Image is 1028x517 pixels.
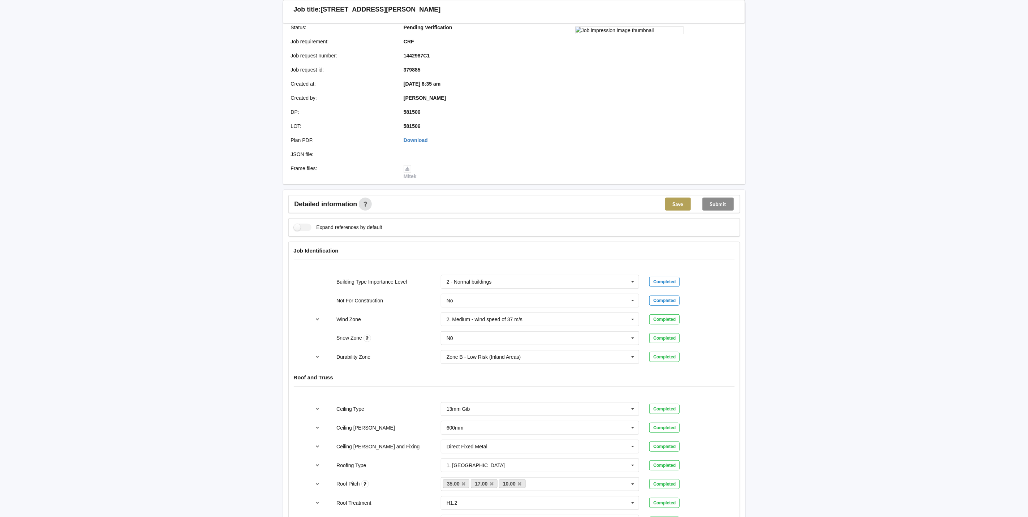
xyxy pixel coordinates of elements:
div: 1. [GEOGRAPHIC_DATA] [447,463,505,468]
a: Mitek [404,165,417,179]
button: reference-toggle [310,402,324,415]
a: Download [404,137,428,143]
b: 379885 [404,67,421,73]
a: 10.00 [499,479,526,488]
h4: Roof and Truss [294,374,735,381]
img: Job impression image thumbnail [575,26,684,34]
label: Expand references by default [294,224,382,231]
div: Completed [649,498,680,508]
label: Roof Pitch [336,481,361,487]
label: Snow Zone [336,335,364,341]
button: reference-toggle [310,421,324,434]
b: Pending Verification [404,25,452,30]
button: Save [665,198,691,211]
button: reference-toggle [310,350,324,363]
button: reference-toggle [310,313,324,326]
div: Completed [649,479,680,489]
h4: Job Identification [294,247,735,254]
div: Zone B - Low Risk (Inland Areas) [447,354,521,359]
button: reference-toggle [310,478,324,491]
label: Ceiling Type [336,406,364,412]
button: reference-toggle [310,496,324,509]
b: 581506 [404,109,421,115]
div: Completed [649,277,680,287]
h3: [STREET_ADDRESS][PERSON_NAME] [321,5,441,14]
div: N0 [447,336,453,341]
div: No [447,298,453,303]
a: 35.00 [443,479,470,488]
div: Plan PDF : [286,137,399,144]
div: Completed [649,296,680,306]
div: DP : [286,108,399,116]
div: Completed [649,404,680,414]
div: 2 - Normal buildings [447,279,492,284]
div: Status : [286,24,399,31]
a: 17.00 [471,479,498,488]
div: 600mm [447,425,464,430]
label: Ceiling [PERSON_NAME] [336,425,395,431]
label: Building Type Importance Level [336,279,407,285]
div: Direct Fixed Metal [447,444,487,449]
label: Roof Treatment [336,500,371,506]
div: Completed [649,333,680,343]
div: JSON file : [286,151,399,158]
button: reference-toggle [310,459,324,472]
div: Created by : [286,94,399,102]
label: Not For Construction [336,298,383,303]
b: CRF [404,39,414,44]
b: [DATE] 8:35 am [404,81,440,87]
div: 13mm Gib [447,406,470,412]
div: Created at : [286,80,399,87]
b: [PERSON_NAME] [404,95,446,101]
div: Completed [649,441,680,452]
b: 581506 [404,123,421,129]
div: LOT : [286,122,399,130]
div: H1.2 [447,500,457,505]
div: Completed [649,460,680,470]
div: Job request id : [286,66,399,73]
div: Completed [649,314,680,324]
h3: Job title: [294,5,321,14]
button: reference-toggle [310,440,324,453]
label: Durability Zone [336,354,370,360]
label: Ceiling [PERSON_NAME] and Fixing [336,444,420,449]
label: Roofing Type [336,462,366,468]
div: Job requirement : [286,38,399,45]
div: 2. Medium - wind speed of 37 m/s [447,317,522,322]
div: Job request number : [286,52,399,59]
b: 1442987C1 [404,53,430,59]
label: Wind Zone [336,316,361,322]
div: Frame files : [286,165,399,180]
div: Completed [649,423,680,433]
span: Detailed information [294,201,357,207]
div: Completed [649,352,680,362]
